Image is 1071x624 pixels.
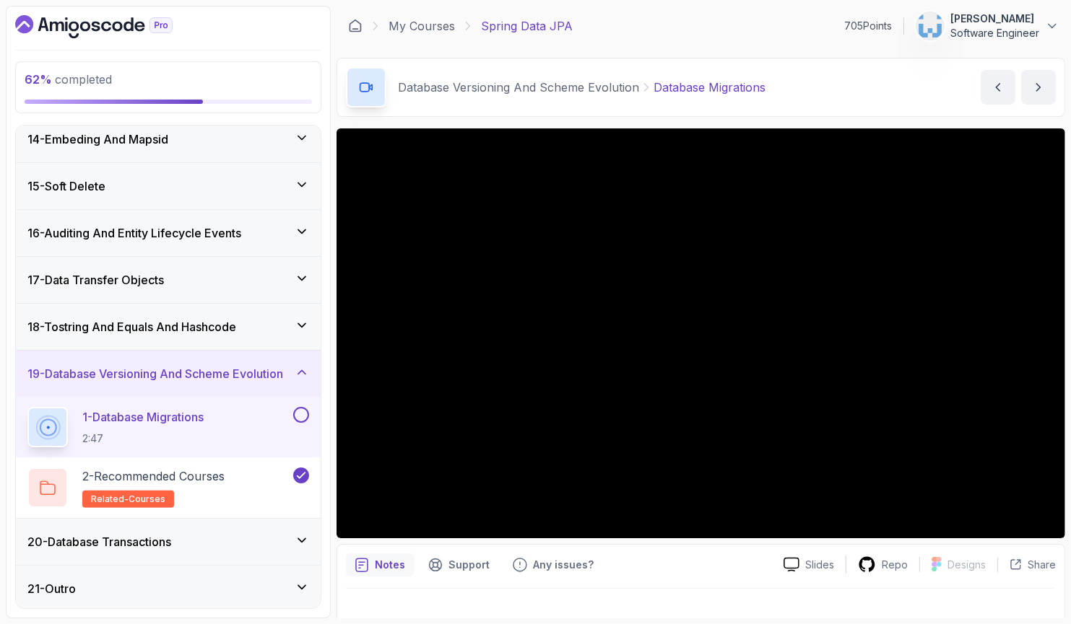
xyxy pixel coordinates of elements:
[27,224,241,242] h3: 16 - Auditing And Entity Lifecycle Events
[27,533,171,550] h3: 20 - Database Transactions
[15,15,206,38] a: Dashboard
[16,566,321,612] button: 21-Outro
[27,365,283,382] h3: 19 - Database Versioning And Scheme Evolution
[16,519,321,565] button: 20-Database Transactions
[348,19,363,33] a: Dashboard
[481,17,573,35] p: Spring Data JPA
[82,431,204,446] p: 2:47
[16,257,321,303] button: 17-Data Transfer Objects
[375,558,405,572] p: Notes
[27,467,309,508] button: 2-Recommended Coursesrelated-courses
[346,553,414,576] button: notes button
[16,116,321,162] button: 14-Embeding And Mapsid
[772,557,846,572] a: Slides
[950,26,1039,40] p: Software Engineer
[997,558,1056,572] button: Share
[504,553,602,576] button: Feedback button
[533,558,594,572] p: Any issues?
[16,163,321,209] button: 15-Soft Delete
[420,553,498,576] button: Support button
[16,304,321,350] button: 18-Tostring And Equals And Hashcode
[916,12,1059,40] button: user profile image[PERSON_NAME]Software Engineer
[27,177,105,195] h3: 15 - Soft Delete
[654,79,766,96] p: Database Migrations
[25,72,112,87] span: completed
[948,558,986,572] p: Designs
[1021,70,1056,105] button: next content
[1028,558,1056,572] p: Share
[27,318,236,335] h3: 18 - Tostring And Equals And Hashcode
[27,131,168,148] h3: 14 - Embeding And Mapsid
[82,467,225,485] p: 2 - Recommended Courses
[844,19,892,33] p: 705 Points
[846,555,919,574] a: Repo
[981,70,1015,105] button: previous content
[27,580,76,597] h3: 21 - Outro
[337,128,1065,538] iframe: 1 - Database Migrations
[398,79,639,96] p: Database Versioning And Scheme Evolution
[27,271,164,289] h3: 17 - Data Transfer Objects
[805,558,834,572] p: Slides
[950,12,1039,26] p: [PERSON_NAME]
[389,17,455,35] a: My Courses
[27,407,309,447] button: 1-Database Migrations2:47
[882,558,908,572] p: Repo
[91,493,165,505] span: related-courses
[82,408,204,426] p: 1 - Database Migrations
[16,351,321,397] button: 19-Database Versioning And Scheme Evolution
[916,12,944,40] img: user profile image
[16,210,321,256] button: 16-Auditing And Entity Lifecycle Events
[448,558,490,572] p: Support
[25,72,52,87] span: 62 %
